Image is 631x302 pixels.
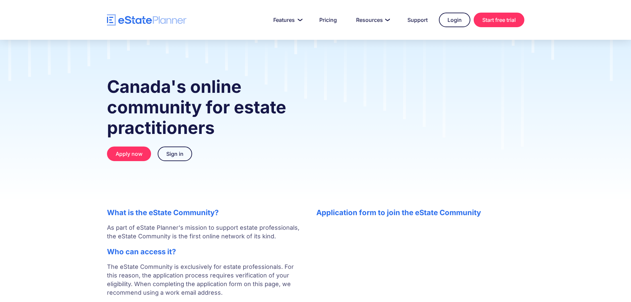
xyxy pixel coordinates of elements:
strong: Canada's online community for estate practitioners [107,76,286,138]
a: Support [399,13,436,27]
h2: Who can access it? [107,247,303,256]
p: As part of eState Planner's mission to support estate professionals, the eState Community is the ... [107,223,303,241]
a: Login [439,13,470,27]
a: Sign in [158,147,192,161]
a: home [107,14,186,26]
h2: What is the eState Community? [107,208,303,217]
a: Resources [348,13,396,27]
a: Pricing [311,13,345,27]
h2: Application form to join the eState Community [316,208,524,217]
a: Start free trial [474,13,524,27]
a: Apply now [107,147,151,161]
a: Features [265,13,308,27]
